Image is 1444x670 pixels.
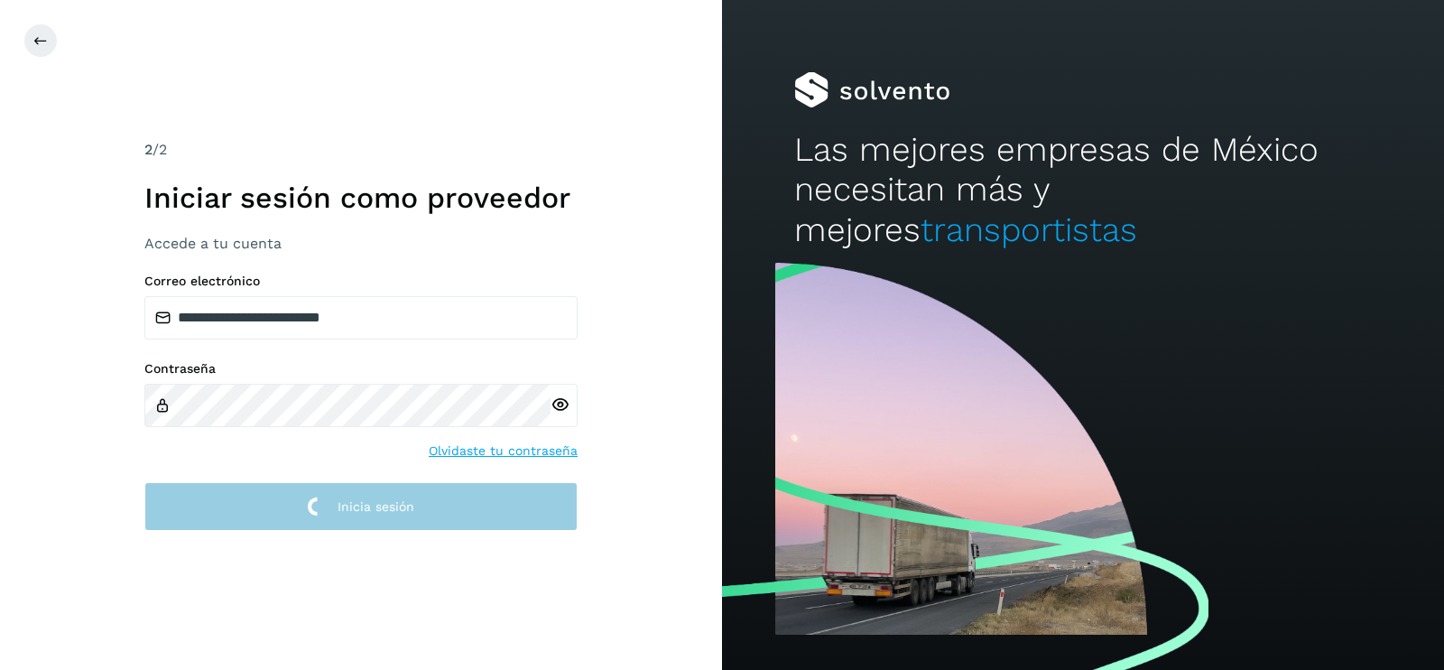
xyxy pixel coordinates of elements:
[429,442,578,461] a: Olvidaste tu contraseña
[144,141,153,158] span: 2
[338,500,414,513] span: Inicia sesión
[921,210,1137,249] span: transportistas
[144,181,578,215] h1: Iniciar sesión como proveedor
[144,361,578,377] label: Contraseña
[794,130,1372,250] h2: Las mejores empresas de México necesitan más y mejores
[144,482,578,532] button: Inicia sesión
[144,235,578,252] h3: Accede a tu cuenta
[144,274,578,289] label: Correo electrónico
[144,139,578,161] div: /2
